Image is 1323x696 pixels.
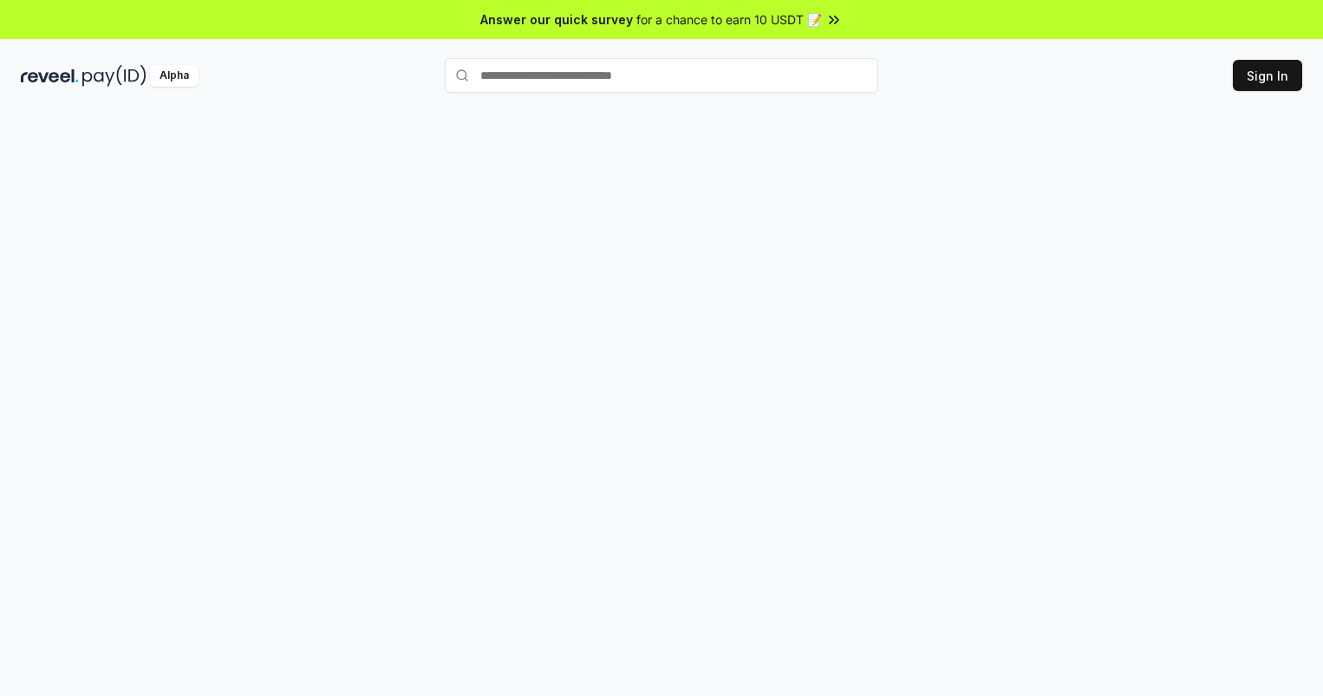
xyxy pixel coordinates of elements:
button: Sign In [1233,60,1302,91]
img: pay_id [82,65,147,87]
img: reveel_dark [21,65,79,87]
span: Answer our quick survey [480,10,633,29]
span: for a chance to earn 10 USDT 📝 [636,10,822,29]
div: Alpha [150,65,199,87]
